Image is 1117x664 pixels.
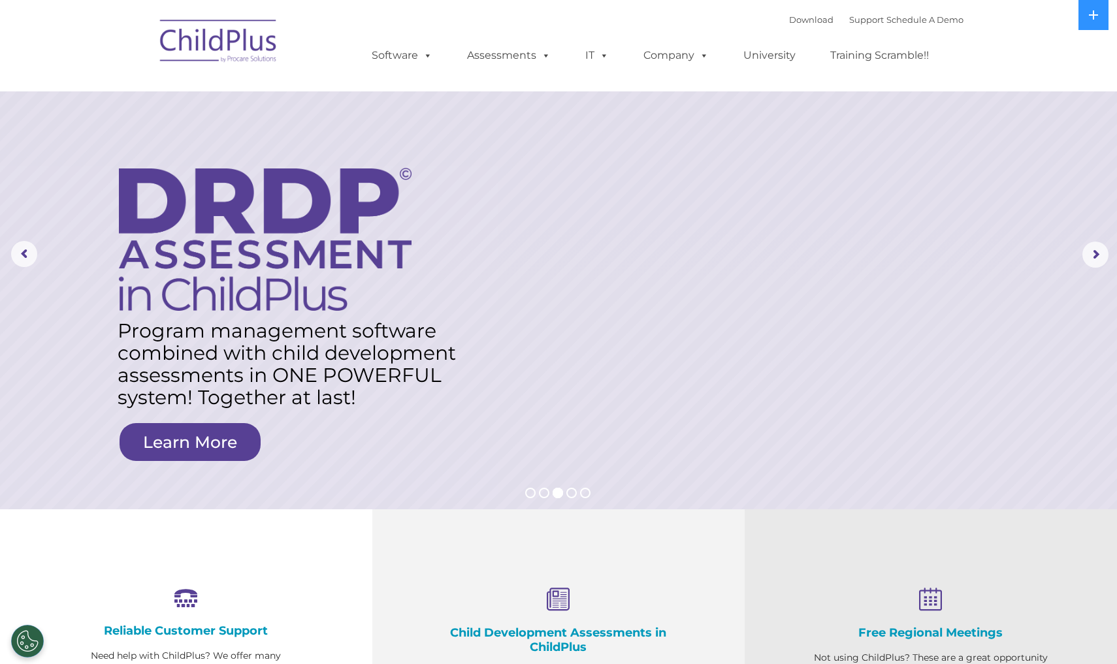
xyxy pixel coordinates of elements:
a: Schedule A Demo [886,14,963,25]
a: Company [630,42,722,69]
rs-layer: Program management software combined with child development assessments in ONE POWERFUL system! T... [118,320,475,409]
span: Phone number [182,140,237,150]
img: DRDP Assessment in ChildPlus [119,168,412,311]
a: IT [572,42,622,69]
a: Download [789,14,834,25]
a: Support [849,14,884,25]
font: | [789,14,963,25]
iframe: Chat Widget [1052,601,1117,664]
a: Assessments [454,42,564,69]
a: Learn More [120,423,261,461]
a: Training Scramble!! [817,42,942,69]
a: University [730,42,809,69]
a: Software [359,42,445,69]
h4: Free Regional Meetings [810,625,1052,640]
img: ChildPlus by Procare Solutions [154,10,284,76]
h4: Reliable Customer Support [65,624,307,638]
span: Last name [182,86,221,96]
button: Cookies Settings [11,625,44,657]
h4: Child Development Assessments in ChildPlus [438,625,679,654]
